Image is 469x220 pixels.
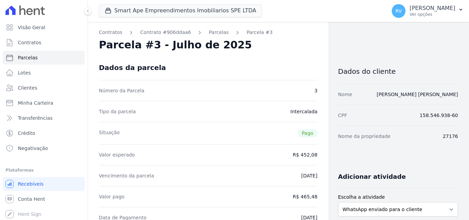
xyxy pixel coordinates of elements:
[410,12,455,17] p: Ver opções
[298,129,318,137] span: Pago
[3,81,85,95] a: Clientes
[3,96,85,110] a: Minha Carteira
[3,51,85,65] a: Parcelas
[396,9,402,13] span: RV
[18,196,45,202] span: Conta Hent
[18,84,37,91] span: Clientes
[99,193,125,200] dt: Valor pago
[410,5,455,12] p: [PERSON_NAME]
[338,67,458,76] h3: Dados do cliente
[3,111,85,125] a: Transferências
[99,29,318,36] nav: Breadcrumb
[18,100,53,106] span: Minha Carteira
[338,173,406,181] h3: Adicionar atividade
[18,54,38,61] span: Parcelas
[99,4,262,17] button: Smart Ape Empreendimentos Imobiliarios SPE LTDA
[338,133,391,140] dt: Nome da propriedade
[5,166,82,174] div: Plataformas
[338,194,458,201] label: Escolha a atividade
[3,66,85,80] a: Lotes
[99,39,252,51] h2: Parcela #3 - Julho de 2025
[99,63,166,72] div: Dados da parcela
[18,130,35,137] span: Crédito
[99,108,136,115] dt: Tipo da parcela
[140,29,191,36] a: Contrato #906ddaa6
[301,172,317,179] dd: [DATE]
[3,177,85,191] a: Recebíveis
[3,126,85,140] a: Crédito
[293,151,318,158] dd: R$ 452,08
[99,87,145,94] dt: Número da Parcela
[420,112,458,119] dd: 158.546.938-60
[99,151,135,158] dt: Valor esperado
[338,91,352,98] dt: Nome
[209,29,229,36] a: Parcelas
[377,92,458,97] a: [PERSON_NAME] [PERSON_NAME]
[3,192,85,206] a: Conta Hent
[386,1,469,21] button: RV [PERSON_NAME] Ver opções
[443,133,458,140] dd: 27176
[293,193,318,200] dd: R$ 465,48
[99,129,120,137] dt: Situação
[18,39,41,46] span: Contratos
[3,141,85,155] a: Negativação
[314,87,318,94] dd: 3
[3,21,85,34] a: Visão Geral
[99,172,154,179] dt: Vencimento da parcela
[247,29,273,36] a: Parcela #3
[338,112,347,119] dt: CPF
[18,181,44,187] span: Recebíveis
[3,36,85,49] a: Contratos
[18,145,48,152] span: Negativação
[18,69,31,76] span: Lotes
[18,115,53,121] span: Transferências
[18,24,45,31] span: Visão Geral
[290,108,318,115] dd: Intercalada
[99,29,122,36] a: Contratos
